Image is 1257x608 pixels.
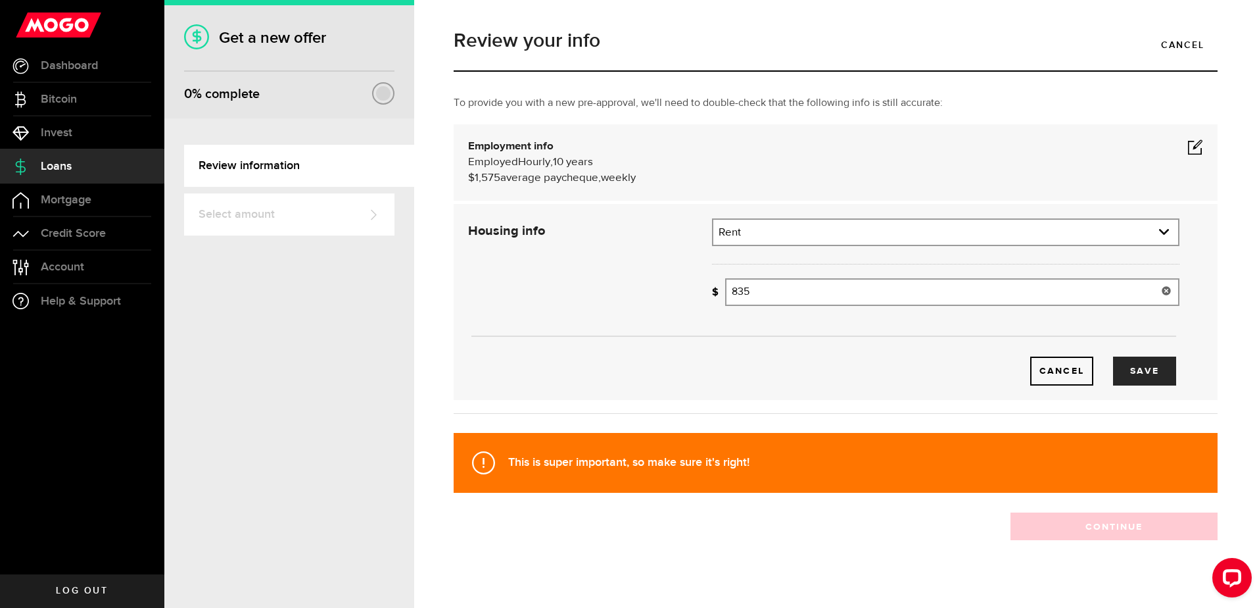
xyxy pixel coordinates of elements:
h1: Get a new offer [184,28,394,47]
button: Continue [1010,513,1218,540]
span: , [550,157,553,168]
strong: Housing info [468,224,545,238]
a: Select amount [184,193,394,236]
a: Review information [184,145,414,187]
span: Credit Score [41,228,106,240]
span: 0 [184,86,192,102]
span: $1,575 [468,172,500,184]
button: Save [1113,357,1176,386]
span: Employed [468,157,518,168]
span: Help & Support [41,295,121,307]
span: Loans [41,161,72,172]
div: % complete [184,82,260,106]
span: Mortgage [41,194,91,206]
h1: Review your info [454,31,1218,51]
span: Log out [56,586,108,595]
a: expand select [713,220,1178,245]
span: 10 years [553,157,593,168]
b: Employment info [468,141,554,152]
p: To provide you with a new pre-approval, we'll need to double-check that the following info is sti... [454,95,1218,111]
strong: This is super important, so make sure it's right! [508,455,749,469]
span: Account [41,261,84,273]
a: Cancel [1030,357,1093,386]
a: Cancel [1148,31,1218,59]
span: weekly [601,172,636,184]
span: Invest [41,127,72,139]
span: average paycheque, [500,172,601,184]
span: Bitcoin [41,93,77,105]
iframe: LiveChat chat widget [1202,553,1257,608]
span: Hourly [518,157,550,168]
span: Dashboard [41,60,98,72]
